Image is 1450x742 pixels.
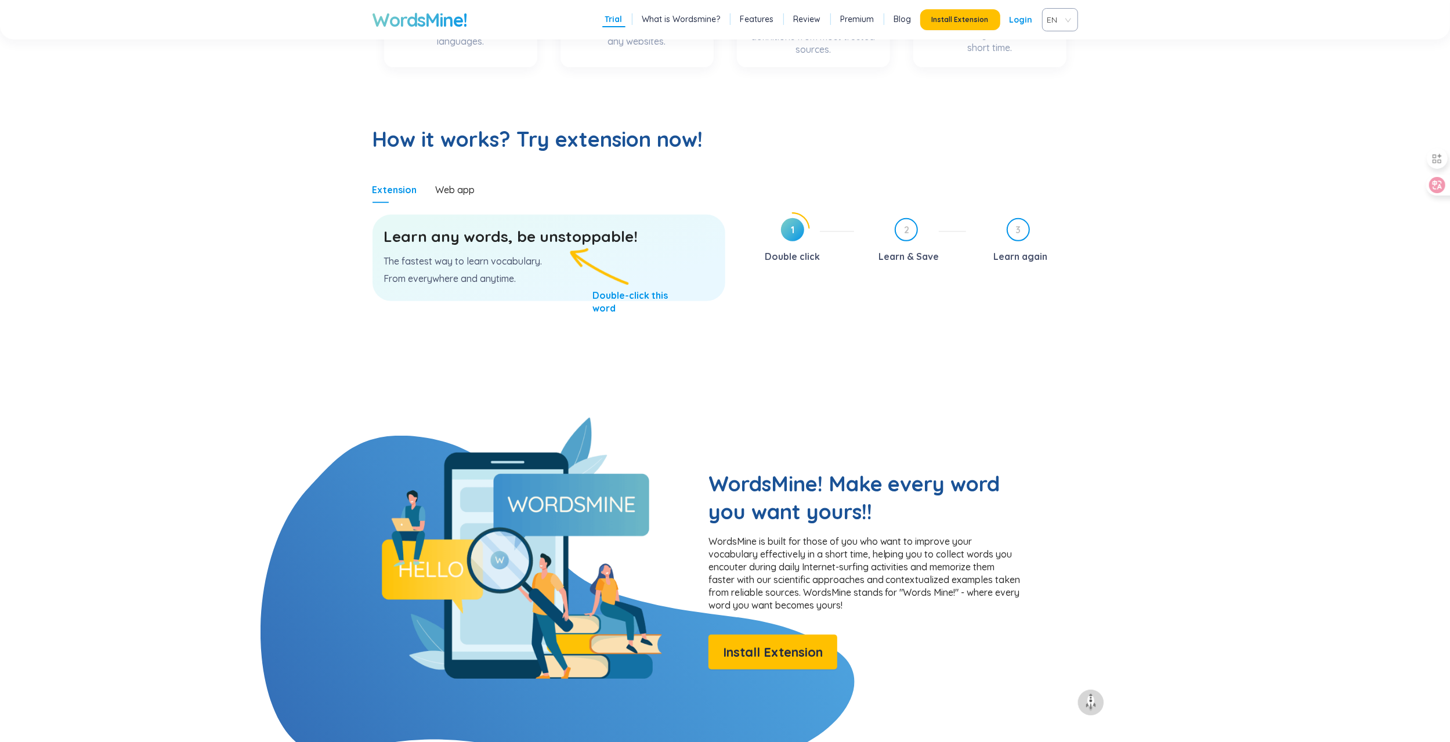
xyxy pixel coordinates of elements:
div: Learn again [994,247,1048,266]
button: Install Extension [920,9,1000,30]
a: WordsMine! [373,8,467,31]
div: 3Learn again [975,218,1078,266]
p: The fastest way to learn vocabulary. [384,255,714,267]
a: Blog [894,13,912,25]
a: Review [794,13,821,25]
div: Learn & Save [878,247,939,266]
span: 3 [1008,219,1029,240]
p: WordsMine is built for those of you who want to improve your vocabulary effectively in a short ti... [708,535,1022,611]
a: Login [1010,9,1033,30]
div: Web app [436,183,475,196]
h3: Learn any words, be unstoppable! [384,226,714,247]
img: to top [1082,693,1100,712]
a: What is Wordsmine? [642,13,721,25]
a: Trial [605,13,623,25]
a: Features [740,13,774,25]
div: 1Double click [743,218,855,266]
span: EN [1047,11,1068,28]
div: 2Learn & Save [863,218,966,266]
p: From everywhere and anytime. [384,272,714,285]
img: What's WordsMine! [382,418,663,679]
div: Double click [765,247,820,266]
button: Install Extension [708,635,837,669]
a: Premium [841,13,874,25]
span: Install Extension [932,15,989,24]
h2: WordsMine! Make every word you want yours!! [708,470,1022,526]
h2: How it works? Try extension now! [373,125,1078,153]
span: Install Extension [723,642,823,663]
div: Extension [373,183,417,196]
span: 2 [896,219,917,240]
span: 1 [781,218,804,241]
